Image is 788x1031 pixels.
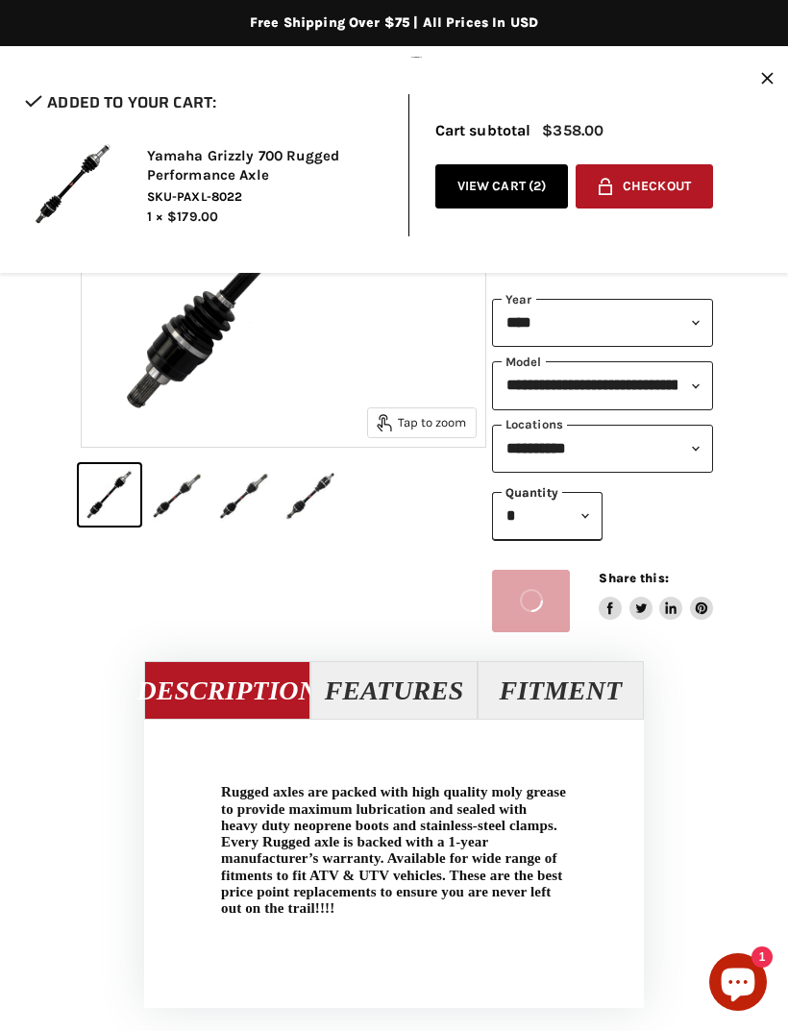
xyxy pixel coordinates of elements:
[576,164,713,209] button: Checkout
[281,464,342,526] button: Yamaha Grizzly 700 Rugged Performance Axle thumbnail
[533,178,541,193] span: 2
[25,94,380,111] h2: Added to your cart:
[492,425,713,473] select: keys
[599,570,713,633] aside: Share this:
[167,209,218,225] span: $179.00
[542,122,603,139] span: $358.00
[599,571,668,585] span: Share this:
[492,361,713,409] select: modal-name
[492,492,603,540] select: Quantity
[377,414,466,431] span: Tap to zoom
[221,784,567,917] p: Rugged axles are packed with high quality moly grease to provide maximum lubrication and sealed w...
[310,661,477,719] button: Features
[478,661,644,719] button: Fitment
[368,408,476,437] button: Tap to zoom
[144,661,310,719] button: Description
[435,121,531,139] span: Cart subtotal
[623,179,691,194] span: Checkout
[147,209,163,225] span: 1 ×
[79,464,140,526] button: Yamaha Grizzly 700 Rugged Performance Axle thumbnail
[761,72,774,88] button: Close
[328,54,461,97] img: Demon Powersports
[706,55,788,97] a: $0.00
[492,299,713,347] select: year
[25,136,121,233] img: Yamaha Grizzly 700 Rugged Performance Axle
[568,164,713,215] form: cart checkout
[703,953,773,1016] inbox-online-store-chat: Shopify online store chat
[147,188,381,206] span: SKU-PAXL-8022
[147,147,381,184] h2: Yamaha Grizzly 700 Rugged Performance Axle
[213,464,275,526] button: Yamaha Grizzly 700 Rugged Performance Axle thumbnail
[146,464,208,526] button: Yamaha Grizzly 700 Rugged Performance Axle thumbnail
[435,164,569,209] a: View cart (2)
